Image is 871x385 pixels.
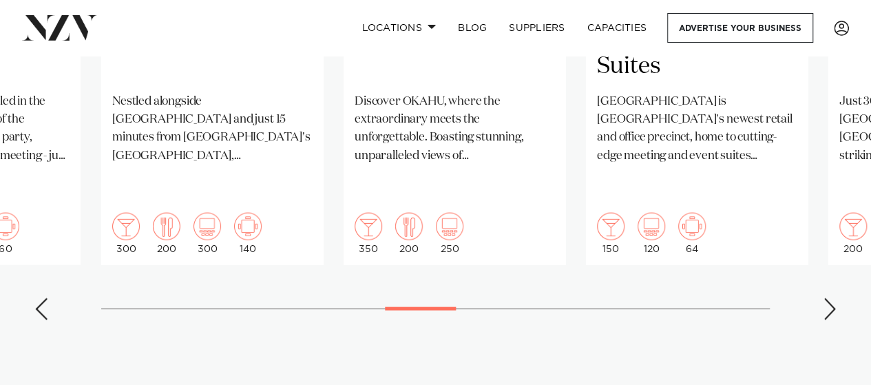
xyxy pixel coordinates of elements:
[112,213,140,254] div: 300
[597,213,625,254] div: 150
[153,213,180,254] div: 200
[355,213,382,254] div: 350
[447,13,498,43] a: BLOG
[498,13,576,43] a: SUPPLIERS
[436,213,463,240] img: theatre.png
[597,213,625,240] img: cocktail.png
[355,213,382,240] img: cocktail.png
[193,213,221,240] img: theatre.png
[112,93,312,165] p: Nestled alongside [GEOGRAPHIC_DATA] and just 15 minutes from [GEOGRAPHIC_DATA]'s [GEOGRAPHIC_DATA...
[638,213,665,254] div: 120
[678,213,706,240] img: meeting.png
[395,213,423,240] img: dining.png
[395,213,423,254] div: 200
[234,213,262,254] div: 140
[638,213,665,240] img: theatre.png
[153,213,180,240] img: dining.png
[22,15,97,40] img: nzv-logo.png
[112,213,140,240] img: cocktail.png
[839,213,867,240] img: cocktail.png
[234,213,262,240] img: meeting.png
[576,13,658,43] a: Capacities
[436,213,463,254] div: 250
[839,213,867,254] div: 200
[193,213,221,254] div: 300
[597,93,797,165] p: [GEOGRAPHIC_DATA] is [GEOGRAPHIC_DATA]'s newest retail and office precinct, home to cutting-edge ...
[350,13,447,43] a: Locations
[355,93,554,165] p: Discover OKAHU, where the extraordinary meets the unforgettable. Boasting stunning, unparalleled ...
[678,213,706,254] div: 64
[667,13,813,43] a: Advertise your business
